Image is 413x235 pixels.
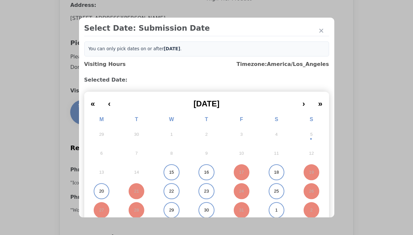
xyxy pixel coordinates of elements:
[259,125,294,144] button: October 4, 2025
[99,188,104,194] abbr: October 20, 2025
[204,207,209,213] abbr: October 30, 2025
[99,169,104,175] abbr: October 13, 2025
[309,169,314,175] abbr: October 19, 2025
[275,132,278,137] abbr: October 4, 2025
[259,163,294,182] button: October 18, 2025
[84,182,119,201] button: October 20, 2025
[275,207,278,213] abbr: November 1, 2025
[169,117,174,122] abbr: Wednesday
[134,188,139,194] abbr: October 21, 2025
[134,132,139,137] abbr: September 30, 2025
[275,117,278,122] abbr: Saturday
[170,132,173,137] abbr: October 1, 2025
[294,163,329,182] button: October 19, 2025
[309,150,314,156] abbr: October 12, 2025
[274,150,279,156] abbr: October 11, 2025
[154,201,189,220] button: October 29, 2025
[135,150,138,156] abbr: October 7, 2025
[99,117,103,122] abbr: Monday
[309,188,314,194] abbr: October 26, 2025
[294,125,329,144] button: October 5, 2025
[169,169,174,175] abbr: October 15, 2025
[259,201,294,220] button: November 1, 2025
[204,169,209,175] abbr: October 16, 2025
[294,182,329,201] button: October 26, 2025
[119,125,154,144] button: September 30, 2025
[164,46,180,51] b: [DATE]
[170,150,173,156] abbr: October 8, 2025
[189,201,224,220] button: October 30, 2025
[189,144,224,163] button: October 9, 2025
[274,169,279,175] abbr: October 18, 2025
[296,94,311,109] button: ›
[84,41,329,56] div: You can only pick dates on or after .
[169,188,174,194] abbr: October 22, 2025
[310,132,312,137] abbr: October 5, 2025
[274,188,279,194] abbr: October 25, 2025
[194,99,220,108] span: [DATE]
[239,169,244,175] abbr: October 17, 2025
[84,76,329,84] h3: Selected Date:
[154,125,189,144] button: October 1, 2025
[224,201,259,220] button: October 31, 2025
[224,182,259,201] button: October 24, 2025
[189,125,224,144] button: October 2, 2025
[237,60,329,68] h3: Timezone: America/Los_Angeles
[239,150,244,156] abbr: October 10, 2025
[154,163,189,182] button: October 15, 2025
[310,117,313,122] abbr: Sunday
[117,94,296,109] button: [DATE]
[84,201,119,220] button: October 27, 2025
[154,182,189,201] button: October 22, 2025
[224,144,259,163] button: October 10, 2025
[205,132,208,137] abbr: October 2, 2025
[224,163,259,182] button: October 17, 2025
[119,144,154,163] button: October 7, 2025
[294,144,329,163] button: October 12, 2025
[311,94,329,109] button: »
[135,117,138,122] abbr: Tuesday
[224,125,259,144] button: October 3, 2025
[310,207,312,213] abbr: November 2, 2025
[240,117,243,122] abbr: Friday
[84,60,126,68] h3: Visiting Hours
[204,188,209,194] abbr: October 23, 2025
[99,132,104,137] abbr: September 29, 2025
[134,207,139,213] abbr: October 28, 2025
[84,163,119,182] button: October 13, 2025
[119,201,154,220] button: October 28, 2025
[100,150,103,156] abbr: October 6, 2025
[259,144,294,163] button: October 11, 2025
[205,117,208,122] abbr: Thursday
[154,144,189,163] button: October 8, 2025
[84,144,119,163] button: October 6, 2025
[240,132,243,137] abbr: October 3, 2025
[239,207,244,213] abbr: October 31, 2025
[84,23,329,33] h2: Select Date: Submission Date
[205,150,208,156] abbr: October 9, 2025
[189,163,224,182] button: October 16, 2025
[119,163,154,182] button: October 14, 2025
[294,201,329,220] button: November 2, 2025
[134,169,139,175] abbr: October 14, 2025
[119,182,154,201] button: October 21, 2025
[189,182,224,201] button: October 23, 2025
[169,207,174,213] abbr: October 29, 2025
[84,125,119,144] button: September 29, 2025
[259,182,294,201] button: October 25, 2025
[84,94,102,109] button: «
[239,188,244,194] abbr: October 24, 2025
[102,94,117,109] button: ‹
[99,207,104,213] abbr: October 27, 2025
